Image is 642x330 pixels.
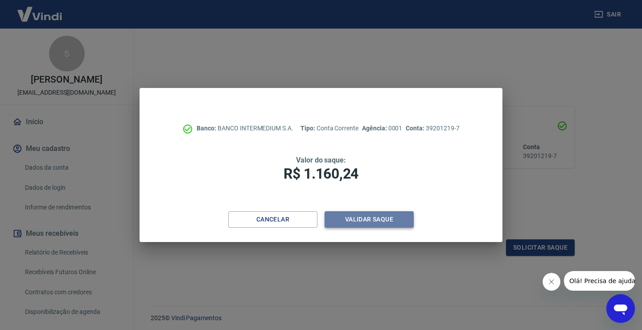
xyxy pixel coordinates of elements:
[300,125,317,132] span: Tipo:
[606,294,635,323] iframe: Botão para abrir a janela de mensagens
[300,124,358,133] p: Conta Corrente
[362,124,402,133] p: 0001
[284,165,358,182] span: R$ 1.160,24
[564,271,635,291] iframe: Mensagem da empresa
[197,124,293,133] p: BANCO INTERMEDIUM S.A.
[406,125,426,132] span: Conta:
[406,124,459,133] p: 39201219-7
[228,211,317,228] button: Cancelar
[5,6,75,13] span: Olá! Precisa de ajuda?
[325,211,414,228] button: Validar saque
[296,156,346,164] span: Valor do saque:
[543,273,560,291] iframe: Fechar mensagem
[197,125,218,132] span: Banco:
[362,125,388,132] span: Agência:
